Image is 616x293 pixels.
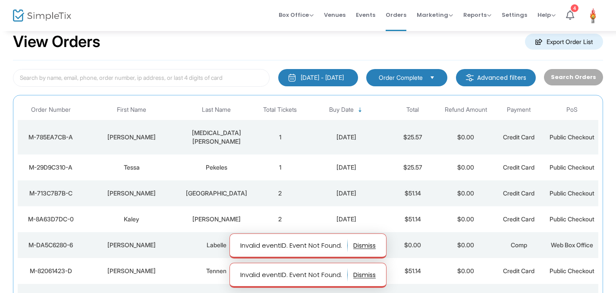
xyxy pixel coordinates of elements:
[13,32,101,51] h2: View Orders
[20,163,82,172] div: M-29D9C310-A
[117,106,146,113] span: First Name
[31,106,71,113] span: Order Number
[507,106,531,113] span: Payment
[182,163,251,172] div: Pekeles
[503,215,534,223] span: Credit Card
[386,154,439,180] td: $25.57
[566,106,578,113] span: PoS
[550,189,594,197] span: Public Checkout
[551,241,593,249] span: Web Box Office
[503,189,534,197] span: Credit Card
[324,4,346,26] span: Venues
[86,189,177,198] div: James
[301,73,344,82] div: [DATE] - [DATE]
[356,4,375,26] span: Events
[254,180,307,206] td: 2
[20,189,82,198] div: M-713C7B7B-C
[240,239,348,252] p: Invalid eventID. Event Not Found.
[13,69,270,87] input: Search by name, email, phone, order number, ip address, or last 4 digits of card
[463,11,491,19] span: Reports
[386,100,439,120] th: Total
[503,133,534,141] span: Credit Card
[426,73,438,82] button: Select
[502,4,527,26] span: Settings
[386,180,439,206] td: $51.14
[309,133,384,142] div: 2025-08-26
[182,267,251,275] div: Tennen
[254,100,307,120] th: Total Tickets
[439,180,492,206] td: $0.00
[386,232,439,258] td: $0.00
[550,164,594,171] span: Public Checkout
[309,163,384,172] div: 2025-08-26
[525,34,603,50] m-button: Export Order List
[511,241,527,249] span: Comp
[439,100,492,120] th: Refund Amount
[20,133,82,142] div: M-785EA7CB-A
[439,206,492,232] td: $0.00
[254,232,307,258] td: 2
[279,11,314,19] span: Box Office
[182,215,251,224] div: Kennedy
[386,258,439,284] td: $51.14
[571,4,578,12] div: 4
[86,215,177,224] div: Kaley
[254,120,307,154] td: 1
[182,241,251,249] div: Labelle
[357,107,364,113] span: Sortable
[379,73,423,82] span: Order Complete
[20,267,82,275] div: M-82061423-D
[182,189,251,198] div: Houston
[439,154,492,180] td: $0.00
[537,11,556,19] span: Help
[456,69,536,86] m-button: Advanced filters
[182,129,251,146] div: Baros-Johnson
[240,268,348,282] p: Invalid eventID. Event Not Found.
[86,267,177,275] div: Lucas
[353,268,376,282] button: dismiss
[202,106,231,113] span: Last Name
[86,241,177,249] div: Sébastien
[278,69,358,86] button: [DATE] - [DATE]
[353,239,376,252] button: dismiss
[550,267,594,274] span: Public Checkout
[329,106,354,113] span: Buy Date
[386,4,406,26] span: Orders
[86,163,177,172] div: Tessa
[550,133,594,141] span: Public Checkout
[417,11,453,19] span: Marketing
[386,206,439,232] td: $51.14
[20,241,82,249] div: M-DA5C6280-6
[465,73,474,82] img: filter
[503,267,534,274] span: Credit Card
[20,215,82,224] div: M-8A63D7DC-0
[254,154,307,180] td: 1
[550,215,594,223] span: Public Checkout
[439,258,492,284] td: $0.00
[439,120,492,154] td: $0.00
[309,189,384,198] div: 2025-08-26
[86,133,177,142] div: Nicholas
[386,120,439,154] td: $25.57
[288,73,296,82] img: monthly
[503,164,534,171] span: Credit Card
[439,232,492,258] td: $0.00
